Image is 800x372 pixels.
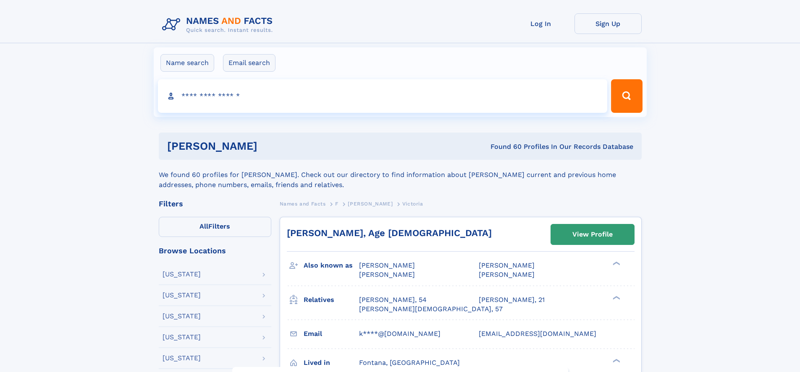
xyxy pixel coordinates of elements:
[335,201,338,207] span: F
[359,271,415,278] span: [PERSON_NAME]
[199,222,208,230] span: All
[158,79,608,113] input: search input
[167,141,374,151] h1: [PERSON_NAME]
[159,200,271,208] div: Filters
[479,330,596,338] span: [EMAIL_ADDRESS][DOMAIN_NAME]
[304,258,359,273] h3: Also known as
[611,358,621,363] div: ❯
[304,327,359,341] h3: Email
[574,13,642,34] a: Sign Up
[374,142,633,151] div: Found 60 Profiles In Our Records Database
[507,13,574,34] a: Log In
[359,295,427,304] a: [PERSON_NAME], 54
[348,201,393,207] span: [PERSON_NAME]
[611,295,621,300] div: ❯
[163,313,201,320] div: [US_STATE]
[402,201,423,207] span: Victoria
[163,334,201,341] div: [US_STATE]
[611,79,642,113] button: Search Button
[611,261,621,266] div: ❯
[159,13,280,36] img: Logo Names and Facts
[304,356,359,370] h3: Lived in
[359,304,503,314] a: [PERSON_NAME][DEMOGRAPHIC_DATA], 57
[163,271,201,278] div: [US_STATE]
[479,261,535,269] span: [PERSON_NAME]
[359,359,460,367] span: Fontana, [GEOGRAPHIC_DATA]
[280,198,326,209] a: Names and Facts
[479,295,545,304] a: [PERSON_NAME], 21
[335,198,338,209] a: F
[159,247,271,255] div: Browse Locations
[359,261,415,269] span: [PERSON_NAME]
[348,198,393,209] a: [PERSON_NAME]
[163,292,201,299] div: [US_STATE]
[479,271,535,278] span: [PERSON_NAME]
[223,54,275,72] label: Email search
[572,225,613,244] div: View Profile
[160,54,214,72] label: Name search
[287,228,492,238] a: [PERSON_NAME], Age [DEMOGRAPHIC_DATA]
[159,160,642,190] div: We found 60 profiles for [PERSON_NAME]. Check out our directory to find information about [PERSON...
[163,355,201,362] div: [US_STATE]
[304,293,359,307] h3: Relatives
[159,217,271,237] label: Filters
[551,224,634,245] a: View Profile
